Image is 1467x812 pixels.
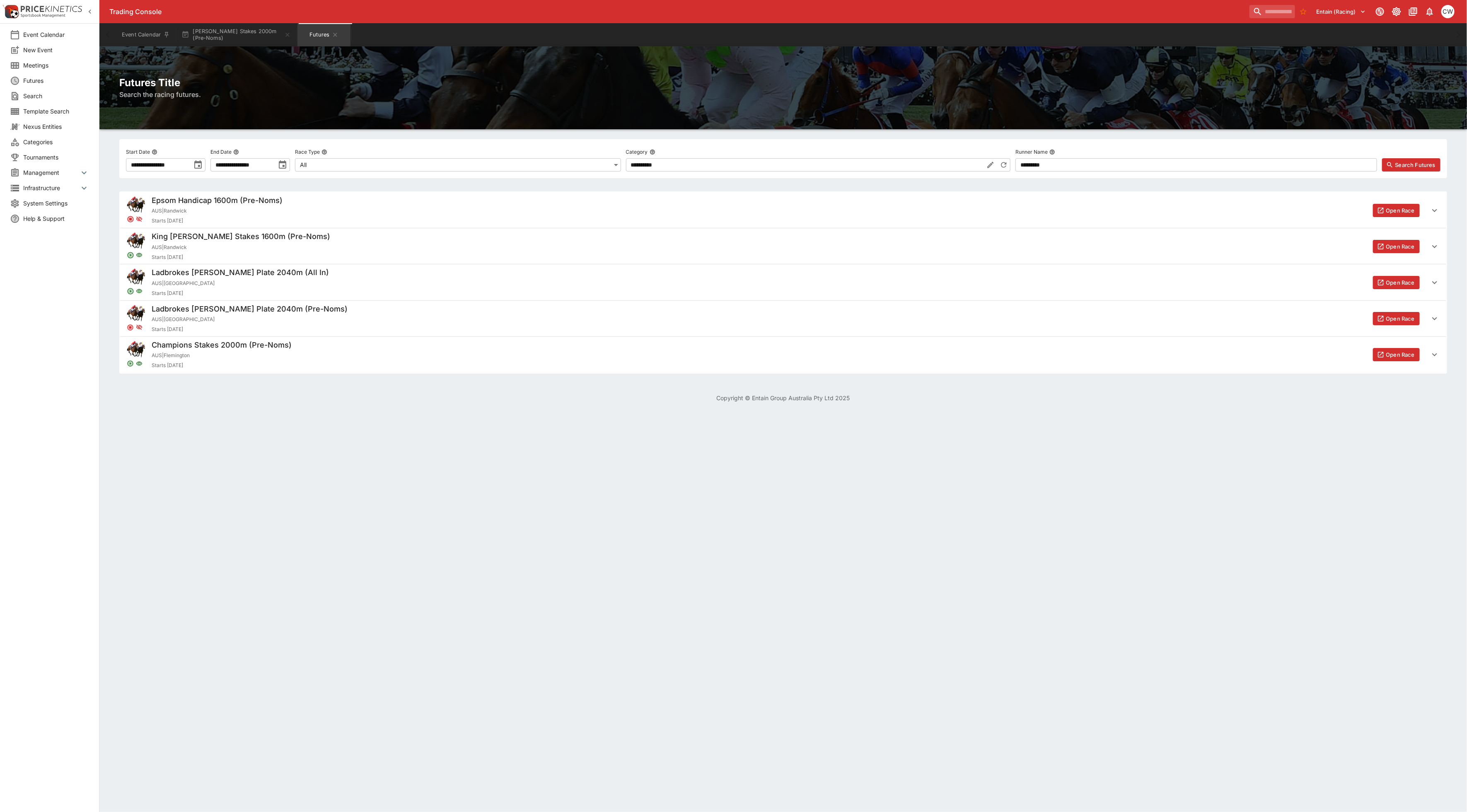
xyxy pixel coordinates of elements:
[21,6,82,12] img: PriceKinetics
[136,252,143,259] svg: Visible
[127,251,134,259] svg: Open
[650,149,655,155] button: Category
[136,216,143,222] svg: Hidden
[1297,5,1310,18] button: No Bookmarks
[1015,148,1048,155] p: Runner Name
[233,149,239,155] button: End Date
[1249,5,1295,18] input: search
[99,394,1467,402] p: Copyright © Entain Group Australia Pty Ltd 2025
[120,192,1446,228] button: Epsom Handicap 1600m (Pre-Noms)AUS|RandwickStarts [DATE]Open Race
[1373,204,1420,217] button: Open Race
[21,14,65,17] img: Sportsbook Management
[23,153,89,162] span: Tournaments
[152,279,329,288] span: AUS | [GEOGRAPHIC_DATA]
[2,3,19,20] img: PriceKinetics Logo
[1049,149,1055,155] button: Runner Name
[127,196,145,214] img: horse_racing.png
[23,122,89,131] span: Nexus Entities
[109,7,1246,16] div: Trading Console
[152,207,283,215] span: AUS | Randwick
[1373,240,1420,253] button: Open Race
[1439,2,1457,21] button: Christopher Winter
[23,46,89,54] span: New Event
[120,301,1446,337] button: Ladbrokes [PERSON_NAME] Plate 2040m (Pre-Noms)AUS|[GEOGRAPHIC_DATA]Starts [DATE]Open Race
[295,148,320,155] p: Race Type
[23,138,89,146] span: Categories
[23,184,79,192] span: Infrastructure
[1406,4,1421,19] button: Documentation
[321,149,327,155] button: Race Type
[117,23,175,46] button: Event Calendar
[1422,4,1437,19] button: Notifications
[297,23,350,46] button: Futures
[120,228,1446,264] button: King [PERSON_NAME] Stakes 1600m (Pre-Noms)AUS|RandwickStarts [DATE]Open Race
[1373,4,1387,19] button: Connected to PK
[152,351,292,360] span: AUS | Flemington
[23,92,89,100] span: Search
[23,30,89,39] span: Event Calendar
[152,217,283,225] span: Starts [DATE]
[1382,158,1440,172] button: Search Futures
[295,158,621,172] div: All
[152,243,330,251] span: AUS | Randwick
[1395,161,1436,169] span: Search Futures
[997,158,1010,172] button: Reset Category to All Racing
[23,214,89,223] span: Help & Support
[210,148,232,155] p: End Date
[152,315,348,324] span: AUS | [GEOGRAPHIC_DATA]
[127,288,134,295] svg: Open
[1373,348,1420,361] button: Open Race
[1441,5,1455,18] div: Christopher Winter
[127,232,145,250] img: horse_racing.png
[23,61,89,70] span: Meetings
[152,340,292,350] h5: Champions Stakes 2000m (Pre-Noms)
[152,325,348,333] span: Starts [DATE]
[136,360,143,367] svg: Visible
[136,324,143,331] svg: Hidden
[152,361,292,370] span: Starts [DATE]
[152,232,330,241] h5: King [PERSON_NAME] Stakes 1600m (Pre-Noms)
[191,157,205,172] button: toggle date time picker
[119,89,1447,99] h6: Search the racing futures.
[152,253,330,261] span: Starts [DATE]
[152,149,157,155] button: Start Date
[120,264,1446,300] button: Ladbrokes [PERSON_NAME] Plate 2040m (All In)AUS|[GEOGRAPHIC_DATA]Starts [DATE]Open Race
[127,268,145,286] img: horse_racing.png
[1312,5,1371,18] button: Select Tenant
[127,304,145,322] img: horse_racing.png
[127,360,134,367] svg: Open
[1389,4,1404,19] button: Toggle light/dark mode
[119,76,1447,89] h2: Futures Title
[984,158,997,172] button: Edit Category
[152,268,329,277] h5: Ladbrokes [PERSON_NAME] Plate 2040m (All In)
[23,168,79,177] span: Management
[127,324,134,331] svg: Closed
[1373,276,1420,289] button: Open Race
[126,148,150,155] p: Start Date
[136,288,143,295] svg: Visible
[127,340,145,358] img: horse_racing.png
[152,289,329,297] span: Starts [DATE]
[152,196,283,205] h5: Epsom Handicap 1600m (Pre-Noms)
[275,157,290,172] button: toggle date time picker
[23,76,89,85] span: Futures
[152,304,348,314] h5: Ladbrokes [PERSON_NAME] Plate 2040m (Pre-Noms)
[120,337,1446,373] button: Champions Stakes 2000m (Pre-Noms)AUS|FlemingtonStarts [DATE]Open Race
[127,215,134,223] svg: Closed
[176,23,296,46] button: [PERSON_NAME] Stakes 2000m (Pre-Noms)
[23,107,89,116] span: Template Search
[23,199,89,208] span: System Settings
[1373,312,1420,325] button: Open Race
[626,148,648,155] p: Category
